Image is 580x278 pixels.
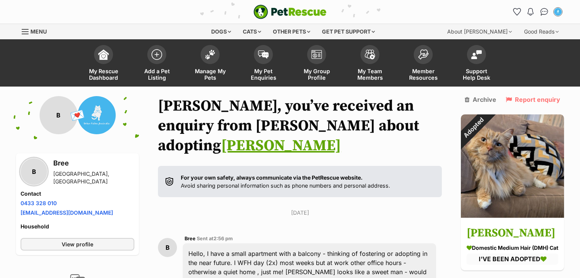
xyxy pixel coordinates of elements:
[451,104,497,150] div: Adopted
[524,6,537,18] button: Notifications
[253,5,327,19] a: PetRescue
[183,41,237,87] a: Manage My Pets
[511,6,564,18] ul: Account quick links
[538,6,550,18] a: Conversations
[86,68,121,81] span: My Rescue Dashboard
[461,219,564,270] a: [PERSON_NAME] Domestic Medium Hair (DMH) Cat I'VE BEEN ADOPTED
[221,136,341,155] a: [PERSON_NAME]
[519,24,564,39] div: Good Reads
[40,96,78,134] div: B
[21,238,134,251] a: View profile
[21,209,113,216] a: [EMAIL_ADDRESS][DOMAIN_NAME]
[205,50,215,59] img: manage-my-pets-icon-02211641906a0b7f246fdf0571729dbe1e7629f14944591b6c1af311fb30b64b.svg
[53,170,134,185] div: [GEOGRAPHIC_DATA], [GEOGRAPHIC_DATA]
[77,41,130,87] a: My Rescue Dashboard
[237,41,290,87] a: My Pet Enquiries
[459,68,494,81] span: Support Help Desk
[69,107,86,124] span: 💌
[442,24,517,39] div: About [PERSON_NAME]
[467,225,558,242] h3: [PERSON_NAME]
[511,6,523,18] a: Favourites
[467,254,558,265] div: I'VE BEEN ADOPTED
[290,41,343,87] a: My Group Profile
[471,50,482,59] img: help-desk-icon-fdf02630f3aa405de69fd3d07c3f3aa587a6932b1a1747fa1d2bba05be0121f9.svg
[21,158,47,185] div: B
[181,174,363,181] strong: For your own safety, always communicate via the PetRescue website.
[53,158,134,169] h3: Bree
[246,68,280,81] span: My Pet Enquiries
[343,41,397,87] a: My Team Members
[311,50,322,59] img: group-profile-icon-3fa3cf56718a62981997c0bc7e787c4b2cf8bcc04b72c1350f741eb67cf2f40e.svg
[130,41,183,87] a: Add a Pet Listing
[552,6,564,18] button: My account
[98,49,109,60] img: dashboard-icon-eb2f2d2d3e046f16d808141f083e7271f6b2e854fb5c12c21221c1fb7104beca.svg
[158,209,442,217] p: [DATE]
[253,5,327,19] img: logo-e224e6f780fb5917bec1dbf3a21bbac754714ae5b6737aabdf751b685950b380.svg
[237,24,266,39] div: Cats
[78,96,116,134] img: Urban Feline Australia profile pic
[465,96,496,103] a: Archive
[181,174,390,190] p: Avoid sharing personal information such as phone numbers and personal address.
[258,50,269,59] img: pet-enquiries-icon-7e3ad2cf08bfb03b45e93fb7055b45f3efa6380592205ae92323e6603595dc1f.svg
[21,190,134,198] h4: Contact
[353,68,387,81] span: My Team Members
[21,223,134,230] h4: Household
[62,240,93,248] span: View profile
[461,114,564,218] img: Henry
[406,68,440,81] span: Member Resources
[151,49,162,60] img: add-pet-listing-icon-0afa8454b4691262ce3f59096e99ab1cd57d4a30225e0717b998d2c9b9846f56.svg
[450,41,503,87] a: Support Help Desk
[206,24,236,39] div: Dogs
[185,236,196,241] span: Bree
[158,96,442,156] h1: [PERSON_NAME], you’ve received an enquiry from [PERSON_NAME] about adopting
[214,236,233,241] span: 2:56 pm
[22,24,52,38] a: Menu
[158,238,177,257] div: B
[317,24,380,39] div: Get pet support
[418,49,429,59] img: member-resources-icon-8e73f808a243e03378d46382f2149f9095a855e16c252ad45f914b54edf8863c.svg
[268,24,315,39] div: Other pets
[506,96,560,103] a: Report enquiry
[554,8,562,16] img: Daniel Lewis profile pic
[461,212,564,219] a: Adopted
[527,8,534,16] img: notifications-46538b983faf8c2785f20acdc204bb7945ddae34d4c08c2a6579f10ce5e182be.svg
[365,50,375,59] img: team-members-icon-5396bd8760b3fe7c0b43da4ab00e1e3bb1a5d9ba89233759b79545d2d3fc5d0d.svg
[300,68,334,81] span: My Group Profile
[397,41,450,87] a: Member Resources
[467,244,558,252] div: Domestic Medium Hair (DMH) Cat
[540,8,548,16] img: chat-41dd97257d64d25036548639549fe6c8038ab92f7586957e7f3b1b290dea8141.svg
[21,200,57,206] a: 0433 328 010
[30,28,47,35] span: Menu
[197,236,233,241] span: Sent at
[193,68,227,81] span: Manage My Pets
[140,68,174,81] span: Add a Pet Listing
